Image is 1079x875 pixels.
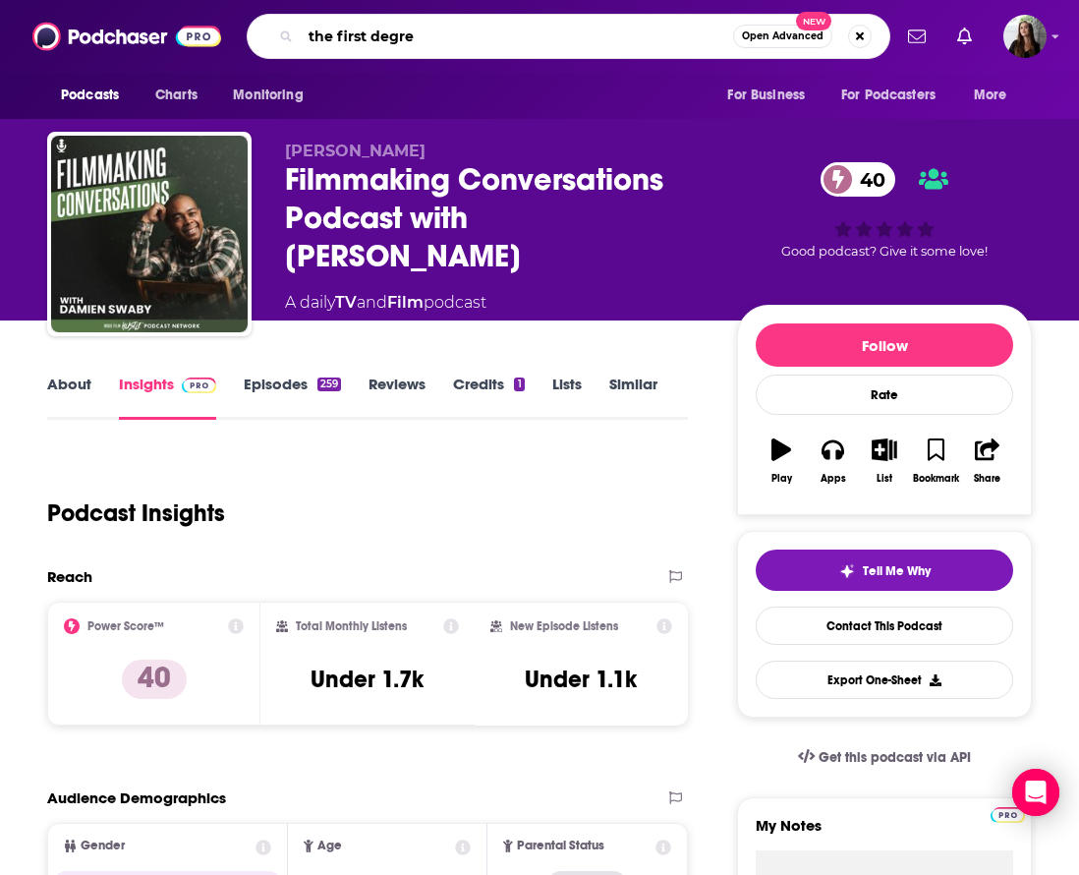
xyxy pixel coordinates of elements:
div: 259 [317,378,341,391]
span: Get this podcast via API [819,749,971,766]
span: Logged in as bnmartinn [1003,15,1047,58]
button: Play [756,426,807,496]
a: Show notifications dropdown [900,20,934,53]
div: A daily podcast [285,291,486,315]
span: Monitoring [233,82,303,109]
button: open menu [828,77,964,114]
div: List [877,473,892,485]
a: InsightsPodchaser Pro [119,375,216,420]
h2: Total Monthly Listens [296,619,407,633]
label: My Notes [756,816,1013,850]
a: TV [335,293,357,312]
div: Apps [821,473,846,485]
img: Podchaser Pro [182,378,216,393]
button: Show profile menu [1003,15,1047,58]
div: Open Intercom Messenger [1012,769,1059,816]
a: Episodes259 [244,375,341,420]
a: Pro website [991,804,1025,823]
a: 40 [821,162,895,197]
button: Follow [756,323,1013,367]
button: Apps [807,426,858,496]
a: Get this podcast via API [782,733,987,782]
button: open menu [713,77,829,114]
button: open menu [219,77,328,114]
span: Age [317,840,342,852]
span: More [974,82,1007,109]
img: tell me why sparkle [839,563,855,579]
button: Export One-Sheet [756,661,1013,699]
h2: Power Score™ [87,619,164,633]
img: Podchaser - Follow, Share and Rate Podcasts [32,18,221,55]
button: tell me why sparkleTell Me Why [756,550,1013,591]
h3: Under 1.1k [525,665,637,694]
div: Bookmark [913,473,959,485]
img: Podchaser Pro [991,807,1025,823]
img: Filmmaking Conversations Podcast with Damien Swaby [51,136,248,332]
button: Share [962,426,1013,496]
span: Good podcast? Give it some love! [781,244,988,259]
span: [PERSON_NAME] [285,142,426,160]
a: Show notifications dropdown [949,20,980,53]
a: Contact This Podcast [756,607,1013,645]
img: User Profile [1003,15,1047,58]
span: Podcasts [61,82,119,109]
span: 40 [840,162,895,197]
h2: Reach [47,567,92,586]
div: Rate [756,375,1013,415]
div: Play [771,473,792,485]
span: Gender [81,840,125,852]
button: open menu [47,77,144,114]
h2: Audience Demographics [47,788,226,807]
h1: Podcast Insights [47,498,225,528]
span: and [357,293,387,312]
span: Open Advanced [742,31,823,41]
p: 40 [122,660,187,699]
button: open menu [960,77,1032,114]
span: For Business [727,82,805,109]
div: 40Good podcast? Give it some love! [737,142,1032,279]
a: Similar [609,375,657,420]
span: Tell Me Why [863,563,931,579]
a: Film [387,293,424,312]
span: Charts [155,82,198,109]
div: Search podcasts, credits, & more... [247,14,890,59]
input: Search podcasts, credits, & more... [301,21,733,52]
a: About [47,375,91,420]
div: Share [974,473,1000,485]
a: Charts [142,77,209,114]
span: New [796,12,831,30]
h2: New Episode Listens [510,619,618,633]
button: Open AdvancedNew [733,25,832,48]
span: Parental Status [517,840,604,852]
button: Bookmark [910,426,961,496]
span: For Podcasters [841,82,936,109]
div: 1 [514,378,524,391]
h3: Under 1.7k [311,665,424,694]
a: Reviews [369,375,426,420]
button: List [859,426,910,496]
a: Credits1 [453,375,524,420]
a: Lists [552,375,582,420]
